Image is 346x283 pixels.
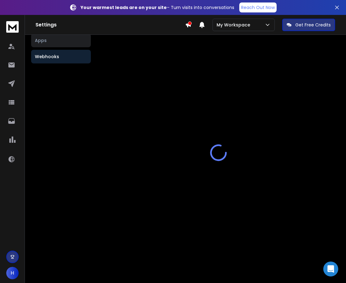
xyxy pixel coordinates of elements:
h1: Settings [35,21,185,29]
strong: Your warmest leads are on your site [81,4,167,11]
p: Reach Out Now [241,4,275,11]
a: Reach Out Now [239,2,277,12]
button: Webhooks [31,50,91,63]
button: H [6,267,19,279]
img: logo [6,21,19,33]
button: Apps [31,34,91,47]
p: – Turn visits into conversations [81,4,234,11]
p: My Workspace [217,22,253,28]
p: Get Free Credits [295,22,331,28]
button: Get Free Credits [282,19,335,31]
div: Open Intercom Messenger [323,262,338,276]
